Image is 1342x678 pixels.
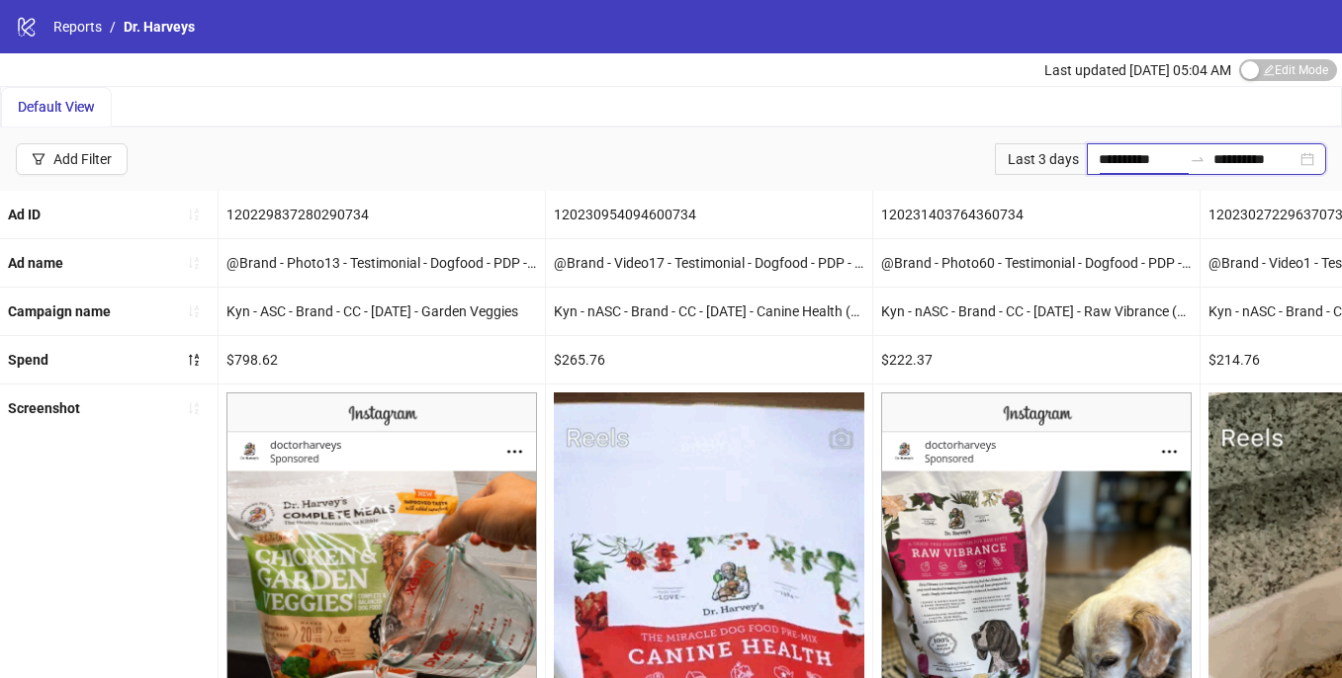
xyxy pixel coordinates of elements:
span: swap-right [1190,151,1206,167]
div: @Brand - Photo13 - Testimonial - Dogfood - PDP - DrH645848 - [DATE] [219,239,545,287]
b: Ad ID [8,207,41,222]
div: 120230954094600734 [546,191,872,238]
li: / [110,16,116,38]
span: sort-descending [187,353,201,367]
b: Ad name [8,255,63,271]
div: Kyn - nASC - Brand - CC - [DATE] - Raw Vibrance (base mix) [873,288,1200,335]
div: 120229837280290734 [219,191,545,238]
span: sort-ascending [187,208,201,221]
div: Kyn - nASC - Brand - CC - [DATE] - Canine Health (base mix) [546,288,872,335]
span: Dr. Harveys [124,19,195,35]
b: Screenshot [8,400,80,416]
span: sort-ascending [187,304,201,318]
div: $222.37 [873,336,1200,383]
div: @Brand - Video17 - Testimonial - Dogfood - PDP - DH645811 - [DATE] - Copy 2 [546,239,872,287]
div: $265.76 [546,336,872,383]
span: sort-ascending [187,256,201,270]
span: to [1190,151,1206,167]
span: filter [32,152,45,166]
span: Default View [18,99,95,115]
div: Add Filter [53,151,112,167]
b: Campaign name [8,303,111,319]
a: Reports [49,16,106,38]
div: 120231403764360734 [873,191,1200,238]
span: Last updated [DATE] 05:04 AM [1044,62,1231,78]
div: Kyn - ASC - Brand - CC - [DATE] - Garden Veggies [219,288,545,335]
div: $798.62 [219,336,545,383]
b: Spend [8,352,48,368]
button: Add Filter [16,143,128,175]
div: Last 3 days [995,143,1087,175]
span: sort-ascending [187,401,201,415]
div: @Brand - Photo60 - Testimonial - Dogfood - PDP - DrH1045872 - [DATE] [873,239,1200,287]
